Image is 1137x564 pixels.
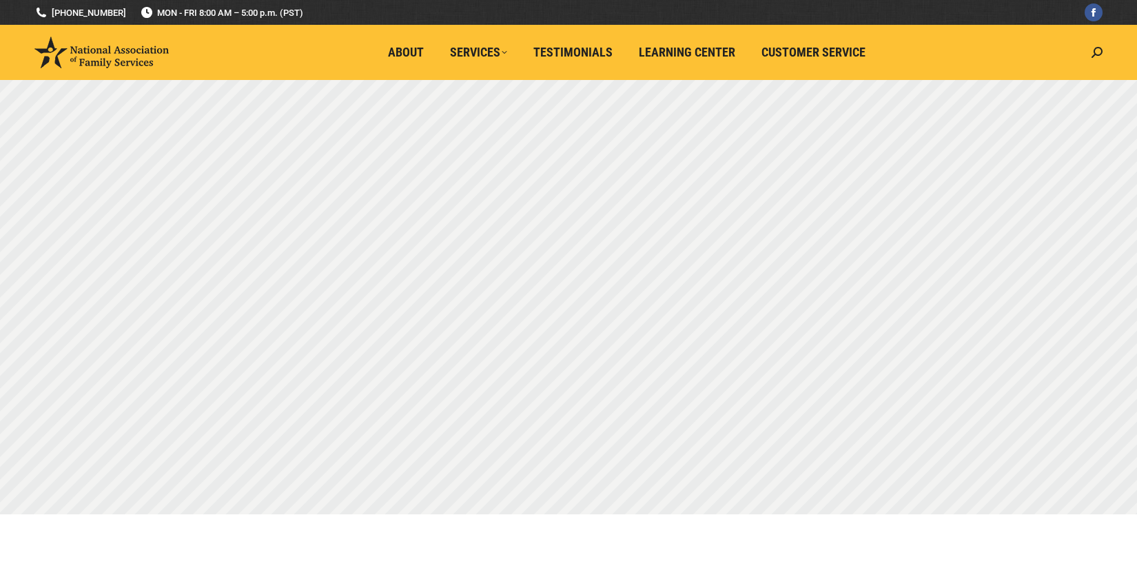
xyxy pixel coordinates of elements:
a: Learning Center [629,39,745,66]
span: Testimonials [533,45,613,60]
span: Services [450,45,507,60]
a: Facebook page opens in new window [1085,3,1103,21]
a: Testimonials [524,39,622,66]
span: MON - FRI 8:00 AM – 5:00 p.m. (PST) [140,6,303,19]
img: National Association of Family Services [34,37,169,68]
a: Customer Service [752,39,875,66]
a: About [378,39,433,66]
span: Customer Service [761,45,865,60]
span: Learning Center [639,45,735,60]
span: About [388,45,424,60]
a: [PHONE_NUMBER] [34,6,126,19]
